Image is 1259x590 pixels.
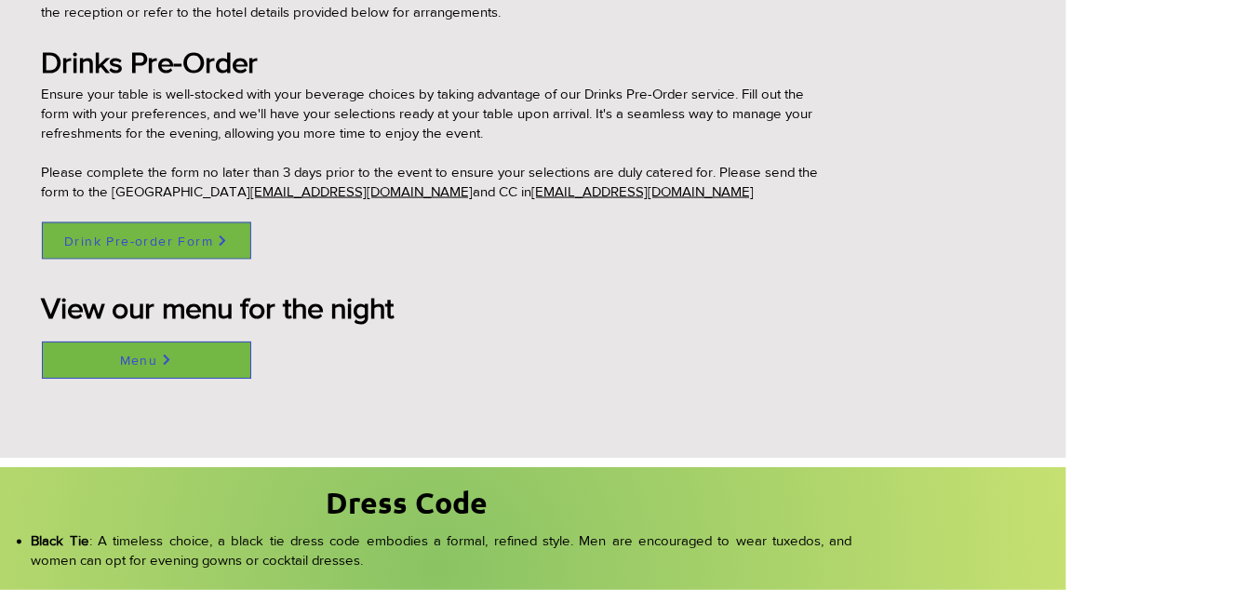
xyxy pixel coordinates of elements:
a: [EMAIL_ADDRESS][DOMAIN_NAME] [532,183,755,199]
a: Drink Pre-order Form [42,222,251,260]
span: Black Tie [32,533,89,549]
span: Drink Pre-order Form [64,234,213,248]
span: Drinks Pre-Order [42,46,259,78]
span: View our menu for the night [42,291,395,324]
h2: Dress Code [327,483,499,525]
p: Ensure your table is well-stocked with your beverage choices by taking advantage of our Drinks Pr... [42,84,832,162]
span: Menu [120,353,158,368]
a: and CC in [474,183,532,199]
p: Please complete the form no later than 3 days prior to the event to ensure your selections are du... [42,162,832,201]
p: : A timeless choice, a black tie dress code embodies a formal, refined style. Men are encouraged ... [32,531,852,590]
a: Menu [42,342,251,379]
a: [EMAIL_ADDRESS][DOMAIN_NAME] [251,183,474,199]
